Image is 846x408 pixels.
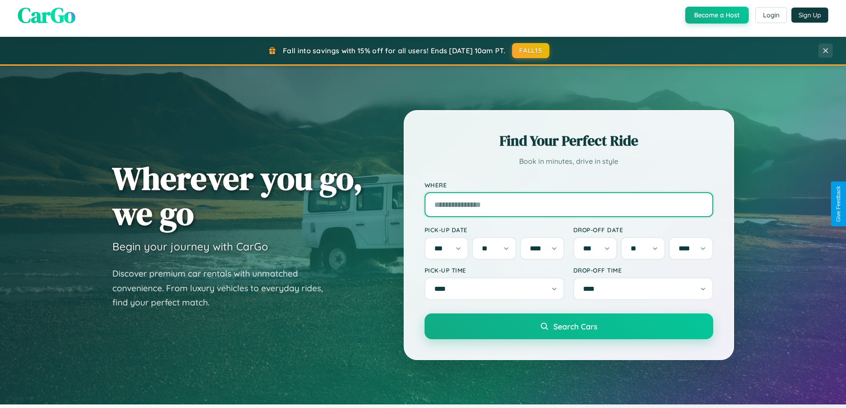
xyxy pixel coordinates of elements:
h3: Begin your journey with CarGo [112,240,268,253]
label: Pick-up Time [425,266,564,274]
span: Fall into savings with 15% off for all users! Ends [DATE] 10am PT. [283,46,505,55]
h1: Wherever you go, we go [112,161,363,231]
span: Search Cars [553,321,597,331]
label: Where [425,181,713,189]
h2: Find Your Perfect Ride [425,131,713,151]
label: Drop-off Date [573,226,713,234]
button: Sign Up [791,8,828,23]
span: CarGo [18,0,75,30]
button: Search Cars [425,313,713,339]
label: Pick-up Date [425,226,564,234]
div: Give Feedback [835,186,842,222]
button: FALL15 [512,43,549,58]
p: Discover premium car rentals with unmatched convenience. From luxury vehicles to everyday rides, ... [112,266,334,310]
p: Book in minutes, drive in style [425,155,713,168]
label: Drop-off Time [573,266,713,274]
button: Become a Host [685,7,749,24]
button: Login [755,7,787,23]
